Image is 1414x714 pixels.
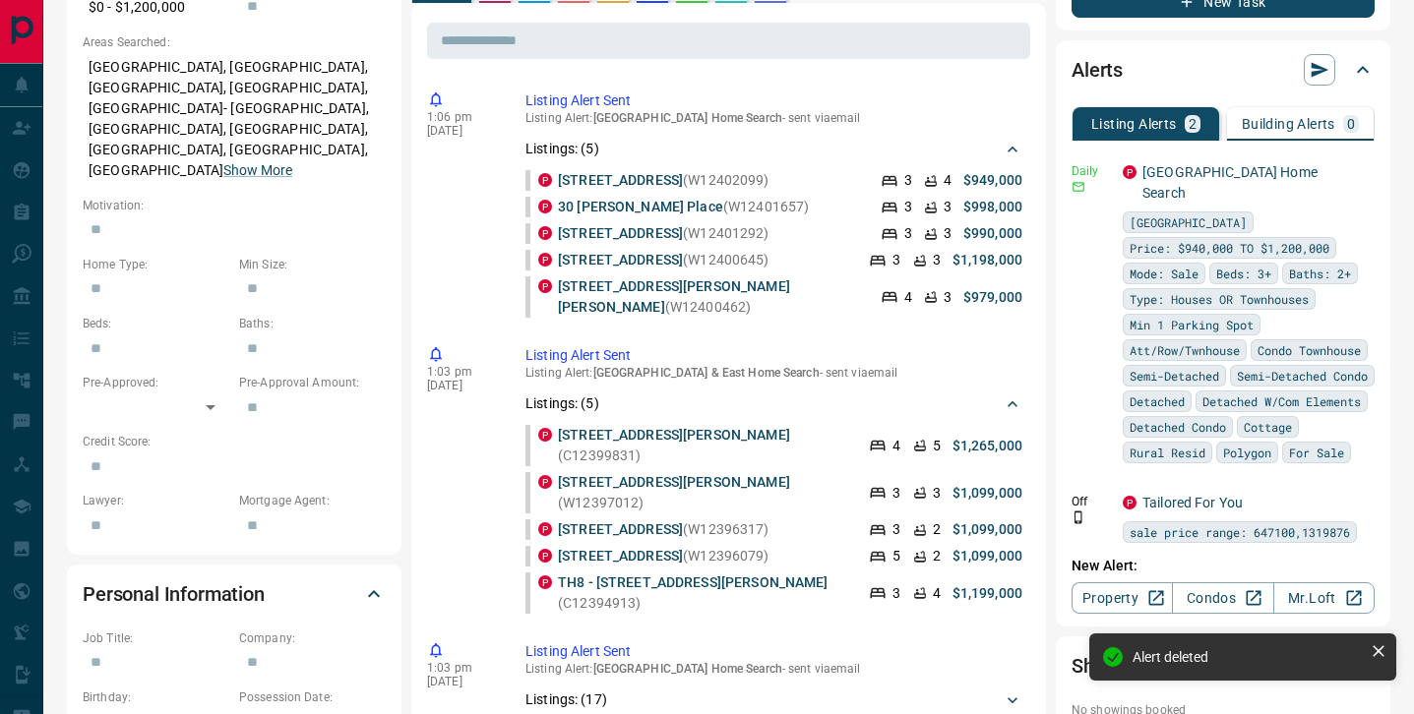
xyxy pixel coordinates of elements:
div: Alerts [1072,46,1375,93]
div: Listings: (5) [525,386,1022,422]
p: Listing Alert Sent [525,345,1022,366]
span: Condo Townhouse [1258,340,1361,360]
span: [GEOGRAPHIC_DATA] Home Search [593,111,782,125]
a: [STREET_ADDRESS] [558,521,683,537]
p: Credit Score: [83,433,386,450]
span: sale price range: 647100,1319876 [1130,522,1350,542]
a: Condos [1172,582,1273,614]
p: Job Title: [83,629,229,647]
p: $1,265,000 [953,436,1022,456]
div: Showings [1072,642,1375,689]
div: property.ca [538,279,552,293]
a: Property [1072,582,1173,614]
p: (W12401292) [558,223,769,244]
p: Baths: [239,315,386,332]
p: 2 [933,519,941,540]
p: $1,099,000 [953,483,1022,504]
span: Mode: Sale [1130,264,1199,283]
p: Listing Alert : - sent via email [525,662,1022,676]
span: Att/Row/Twnhouse [1130,340,1240,360]
span: Baths: 2+ [1289,264,1351,283]
span: Semi-Detached Condo [1237,366,1368,386]
p: $998,000 [963,197,1022,217]
p: Building Alerts [1242,117,1335,131]
div: property.ca [538,200,552,213]
p: 0 [1347,117,1355,131]
svg: Push Notification Only [1072,510,1085,524]
p: $1,099,000 [953,546,1022,566]
p: 3 [892,519,900,540]
p: Listing Alert Sent [525,641,1022,662]
span: Polygon [1223,443,1271,462]
p: 4 [892,436,900,456]
a: [GEOGRAPHIC_DATA] Home Search [1142,164,1318,201]
h2: Personal Information [83,578,265,610]
span: Type: Houses OR Townhouses [1130,289,1309,309]
a: TH8 - [STREET_ADDRESS][PERSON_NAME] [558,574,829,590]
a: [STREET_ADDRESS] [558,548,683,564]
p: $1,198,000 [953,250,1022,270]
p: [DATE] [427,675,496,688]
p: [GEOGRAPHIC_DATA], [GEOGRAPHIC_DATA], [GEOGRAPHIC_DATA], [GEOGRAPHIC_DATA], [GEOGRAPHIC_DATA]- [G... [83,51,386,187]
p: Min Size: [239,256,386,273]
p: Off [1072,493,1111,510]
p: Pre-Approval Amount: [239,374,386,391]
p: 3 [944,287,952,308]
p: Birthday: [83,688,229,706]
p: Listings: ( 5 ) [525,393,599,414]
div: property.ca [538,173,552,187]
p: 3 [933,483,941,504]
p: 3 [944,223,952,244]
p: [DATE] [427,379,496,392]
span: Detached Condo [1130,417,1226,437]
h2: Showings [1072,650,1155,682]
div: property.ca [1123,165,1137,179]
p: Listing Alert : - sent via email [525,366,1022,380]
p: (W12400462) [558,276,861,318]
button: Show More [223,160,292,181]
a: Mr.Loft [1273,582,1375,614]
p: (W12401657) [558,197,809,217]
span: Cottage [1244,417,1292,437]
p: (W12396317) [558,519,769,540]
span: [GEOGRAPHIC_DATA] Home Search [593,662,782,676]
div: property.ca [538,253,552,267]
p: 4 [944,170,952,191]
div: property.ca [1123,496,1137,509]
p: 3 [892,250,900,270]
div: property.ca [538,549,552,563]
p: (W12396079) [558,546,769,566]
a: [STREET_ADDRESS][PERSON_NAME] [558,427,790,443]
div: property.ca [538,428,552,442]
p: 3 [904,223,912,244]
svg: Email [1072,180,1085,194]
a: Tailored For You [1142,495,1243,510]
div: property.ca [538,575,552,589]
p: 3 [933,250,941,270]
p: Home Type: [83,256,229,273]
span: Detached [1130,391,1185,411]
p: Lawyer: [83,492,229,509]
a: [STREET_ADDRESS] [558,225,683,241]
p: Beds: [83,315,229,332]
p: 2 [1189,117,1197,131]
div: property.ca [538,475,552,489]
span: For Sale [1289,443,1344,462]
h2: Alerts [1072,54,1123,86]
span: [GEOGRAPHIC_DATA] [1130,212,1247,232]
p: (C12399831) [558,425,849,466]
p: Listing Alert : - sent via email [525,111,1022,125]
a: [STREET_ADDRESS] [558,172,683,188]
span: Rural Resid [1130,443,1205,462]
div: Personal Information [83,570,386,618]
div: Listings: (5) [525,131,1022,167]
p: (W12397012) [558,472,849,513]
p: 5 [933,436,941,456]
p: (W12400645) [558,250,769,270]
p: 3 [944,197,952,217]
p: 3 [892,483,900,504]
p: $979,000 [963,287,1022,308]
p: 5 [892,546,900,566]
a: 30 [PERSON_NAME] Place [558,199,723,214]
p: Listing Alert Sent [525,90,1022,111]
